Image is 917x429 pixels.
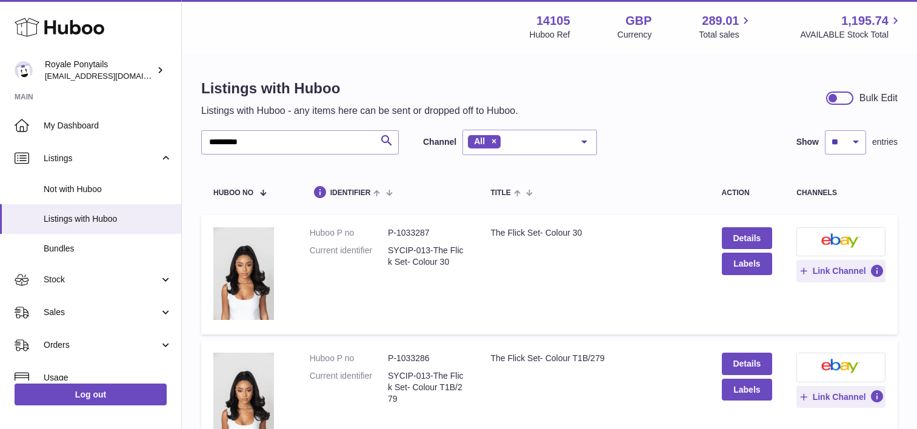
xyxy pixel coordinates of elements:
span: Listings with Huboo [44,213,172,225]
a: Details [722,227,773,249]
span: Not with Huboo [44,184,172,195]
button: Labels [722,379,773,401]
div: The Flick Set- Colour T1B/279 [490,353,697,364]
dt: Current identifier [310,245,388,268]
div: Bulk Edit [859,91,898,105]
span: Listings [44,153,159,164]
p: Listings with Huboo - any items here can be sent or dropped off to Huboo. [201,104,518,118]
span: All [474,136,485,146]
dt: Huboo P no [310,227,388,239]
span: Huboo no [213,189,253,197]
span: [EMAIL_ADDRESS][DOMAIN_NAME] [45,71,178,81]
dd: P-1033286 [388,353,466,364]
a: 289.01 Total sales [699,13,753,41]
dt: Huboo P no [310,353,388,364]
div: Royale Ponytails [45,59,154,82]
h1: Listings with Huboo [201,79,518,98]
button: Labels [722,253,773,274]
span: Total sales [699,29,753,41]
span: Bundles [44,243,172,254]
span: Stock [44,274,159,285]
span: Orders [44,339,159,351]
span: identifier [330,189,371,197]
img: ebay-small.png [821,233,861,248]
a: 1,195.74 AVAILABLE Stock Total [800,13,902,41]
strong: 14105 [536,13,570,29]
img: qphill92@gmail.com [15,61,33,79]
div: action [722,189,773,197]
span: Usage [44,372,172,384]
img: The Flick Set- Colour 30 [213,227,274,319]
a: Details [722,353,773,374]
span: Link Channel [813,391,866,402]
span: Link Channel [813,265,866,276]
label: Channel [423,136,456,148]
span: 289.01 [702,13,739,29]
label: Show [796,136,819,148]
a: Log out [15,384,167,405]
strong: GBP [625,13,652,29]
span: 1,195.74 [841,13,889,29]
div: channels [796,189,885,197]
dd: SYCIP-013-The Flick Set- Colour 30 [388,245,466,268]
span: My Dashboard [44,120,172,131]
span: entries [872,136,898,148]
img: ebay-small.png [821,359,861,373]
span: AVAILABLE Stock Total [800,29,902,41]
button: Link Channel [796,386,885,408]
div: The Flick Set- Colour 30 [490,227,697,239]
button: Link Channel [796,260,885,282]
dd: SYCIP-013-The Flick Set- Colour T1B/279 [388,370,466,405]
dd: P-1033287 [388,227,466,239]
span: title [490,189,510,197]
div: Huboo Ref [530,29,570,41]
div: Currency [618,29,652,41]
dt: Current identifier [310,370,388,405]
span: Sales [44,307,159,318]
